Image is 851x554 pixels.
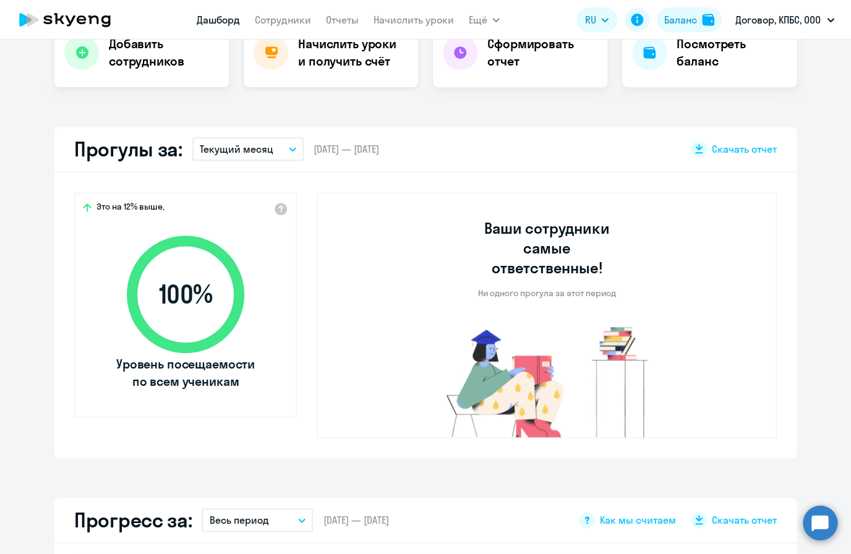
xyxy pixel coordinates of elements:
[74,137,182,161] h2: Прогулы за:
[114,356,257,390] span: Уровень посещаемости по всем ученикам
[712,142,777,156] span: Скачать отчет
[298,35,406,70] h4: Начислить уроки и получить счёт
[702,14,714,26] img: balance
[657,7,722,32] button: Балансbalance
[192,137,304,161] button: Текущий месяц
[712,513,777,527] span: Скачать отчет
[664,12,697,27] div: Баланс
[109,35,219,70] h4: Добавить сотрудников
[735,12,821,27] p: Договор, КПБС, ООО
[729,5,840,35] button: Договор, КПБС, ООО
[677,35,787,70] h4: Посмотреть баланс
[323,513,388,527] span: [DATE] — [DATE]
[468,218,626,278] h3: Ваши сотрудники самые ответственные!
[478,288,616,299] p: Ни одного прогула за этот период
[487,35,597,70] h4: Сформировать отчет
[255,14,311,26] a: Сотрудники
[423,323,671,437] img: no-truants
[469,12,487,27] span: Ещё
[209,513,268,527] p: Весь период
[96,201,165,216] span: Это на 12% выше,
[202,508,313,532] button: Весь период
[600,513,676,527] span: Как мы считаем
[469,7,500,32] button: Ещё
[114,279,257,309] span: 100 %
[326,14,359,26] a: Отчеты
[314,142,379,156] span: [DATE] — [DATE]
[197,14,240,26] a: Дашборд
[576,7,617,32] button: RU
[585,12,596,27] span: RU
[374,14,454,26] a: Начислить уроки
[74,508,192,532] h2: Прогресс за:
[200,142,273,156] p: Текущий месяц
